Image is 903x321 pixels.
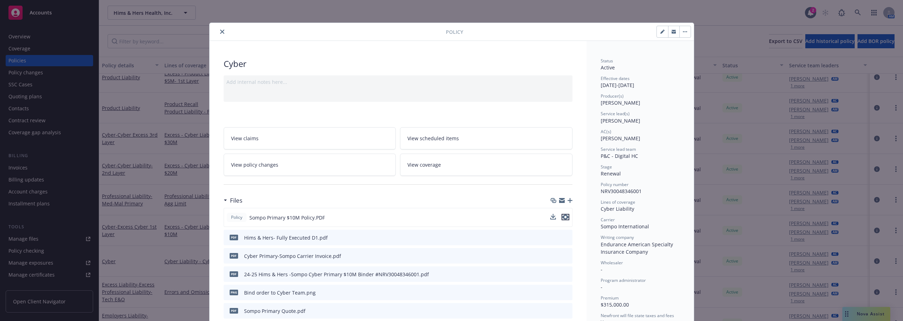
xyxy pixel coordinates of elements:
[407,161,441,168] span: View coverage
[230,308,238,313] span: pdf
[601,223,649,230] span: Sompo International
[601,153,638,159] span: P&C - Digital HC
[224,196,242,205] div: Files
[601,111,630,117] span: Service lead(s)
[249,214,325,221] span: Sompo Primary $10M Policy.PDF
[601,75,680,89] div: [DATE] - [DATE]
[218,27,226,36] button: close
[601,99,640,106] span: [PERSON_NAME]
[563,271,570,278] button: preview file
[230,235,238,240] span: pdf
[563,252,570,260] button: preview file
[601,58,613,64] span: Status
[224,154,396,176] a: View policy changes
[601,241,674,255] span: Endurance American Specialty Insurance Company
[601,313,674,319] span: Newfront will file state taxes and fees
[601,93,624,99] span: Producer(s)
[230,214,244,221] span: Policy
[601,75,630,81] span: Effective dates
[601,284,602,290] span: -
[563,289,570,296] button: preview file
[601,129,611,135] span: AC(s)
[550,214,556,220] button: download file
[601,266,602,273] span: -
[601,260,623,266] span: Wholesaler
[601,170,621,177] span: Renewal
[601,234,634,240] span: Writing company
[601,164,612,170] span: Stage
[550,214,556,221] button: download file
[601,188,642,195] span: NRV30048346001
[552,271,558,278] button: download file
[552,234,558,241] button: download file
[562,214,569,220] button: preview file
[601,277,646,283] span: Program administrator
[601,295,619,301] span: Premium
[231,135,259,142] span: View claims
[224,127,396,149] a: View claims
[226,78,570,86] div: Add internal notes here...
[601,199,635,205] span: Lines of coverage
[601,146,636,152] span: Service lead team
[601,205,680,212] div: Cyber Liability
[552,289,558,296] button: download file
[230,253,238,258] span: pdf
[230,196,242,205] h3: Files
[601,64,615,71] span: Active
[552,307,558,315] button: download file
[231,161,278,168] span: View policy changes
[601,181,629,187] span: Policy number
[224,58,572,70] div: Cyber
[407,135,459,142] span: View scheduled items
[230,290,238,295] span: png
[244,234,328,241] div: Hims & Hers- Fully Executed D1.pdf
[563,307,570,315] button: preview file
[601,217,615,223] span: Carrier
[446,28,463,36] span: Policy
[562,214,569,221] button: preview file
[601,117,640,124] span: [PERSON_NAME]
[230,271,238,277] span: pdf
[601,135,640,142] span: [PERSON_NAME]
[563,234,570,241] button: preview file
[400,154,572,176] a: View coverage
[552,252,558,260] button: download file
[601,301,629,308] span: $315,000.00
[244,252,341,260] div: Cyber Primary-Sompo Carrier Invoice.pdf
[244,289,316,296] div: Bind order to Cyber Team.png
[400,127,572,149] a: View scheduled items
[244,271,429,278] div: 24-25 Hims & Hers -Sompo Cyber Primary $10M Binder #NRV30048346001.pdf
[244,307,305,315] div: Sompo Primary Quote.pdf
